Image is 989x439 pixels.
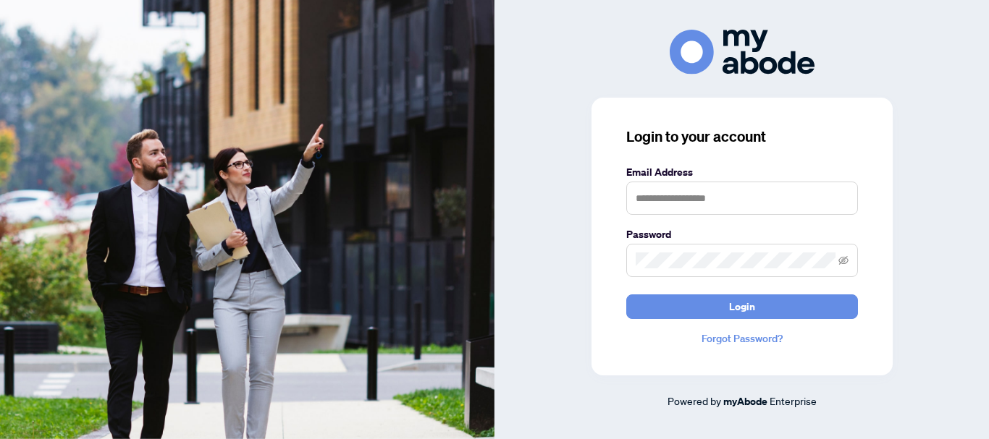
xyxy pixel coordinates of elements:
img: ma-logo [670,30,815,74]
label: Password [626,226,858,242]
span: Powered by [668,394,721,407]
span: Login [729,295,755,318]
a: Forgot Password? [626,331,858,346]
span: Enterprise [770,394,817,407]
label: Email Address [626,164,858,180]
button: Login [626,294,858,319]
span: eye-invisible [838,255,849,265]
a: myAbode [723,393,767,409]
h3: Login to your account [626,127,858,147]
